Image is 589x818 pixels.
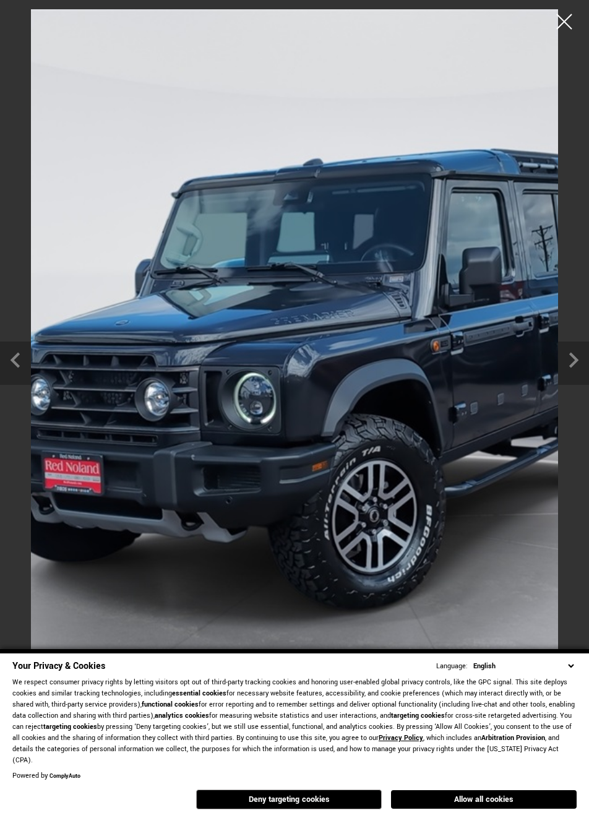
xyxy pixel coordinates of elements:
[558,342,589,385] div: Next slide
[43,722,97,731] strong: targeting cookies
[155,711,209,720] strong: analytics cookies
[391,790,577,809] button: Allow all cookies
[470,660,577,672] select: Language Select
[12,677,577,766] p: We respect consumer privacy rights by letting visitors opt out of third-party tracking cookies an...
[436,663,468,670] div: Language:
[142,700,199,709] strong: functional cookies
[12,660,105,673] span: Your Privacy & Cookies
[379,733,423,743] a: Privacy Policy
[49,772,80,780] a: ComplyAuto
[391,711,445,720] strong: targeting cookies
[172,689,226,698] strong: essential cookies
[12,772,80,780] div: Powered by
[481,733,545,743] strong: Arbitration Provision
[31,9,558,704] div: 1 / 28
[196,790,382,809] button: Deny targeting cookies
